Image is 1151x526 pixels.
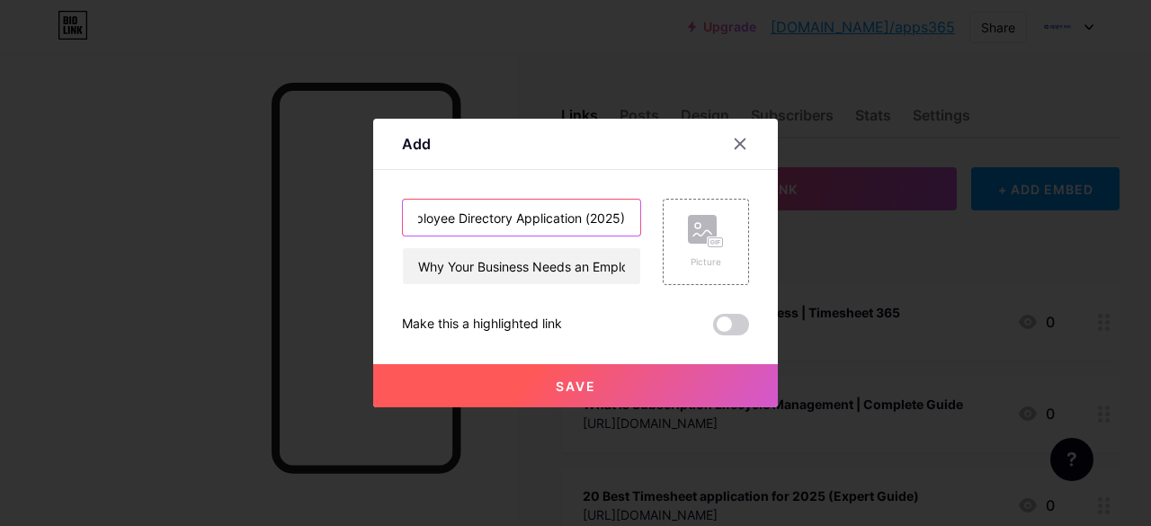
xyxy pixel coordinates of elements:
[688,255,724,269] div: Picture
[402,133,431,155] div: Add
[402,314,562,335] div: Make this a highlighted link
[403,248,640,284] input: URL
[403,200,640,236] input: Title
[373,364,778,407] button: Save
[556,379,596,394] span: Save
